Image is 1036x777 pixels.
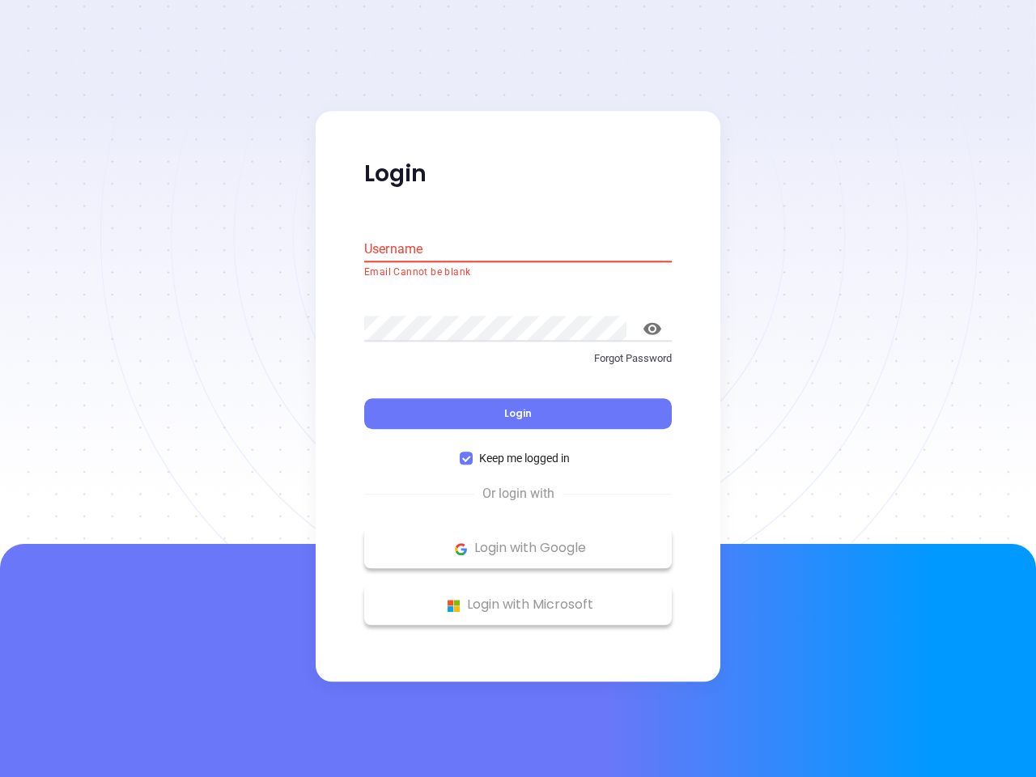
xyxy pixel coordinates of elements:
img: Microsoft Logo [444,596,464,616]
button: Microsoft Logo Login with Microsoft [364,585,672,626]
span: Keep me logged in [473,450,576,468]
button: Google Logo Login with Google [364,529,672,569]
p: Login [364,159,672,189]
button: toggle password visibility [633,309,672,348]
p: Email Cannot be blank [364,265,672,281]
img: Google Logo [451,539,471,559]
p: Login with Microsoft [372,593,664,618]
p: Login with Google [372,537,664,561]
button: Login [364,399,672,430]
p: Forgot Password [364,350,672,367]
span: Or login with [474,485,563,504]
span: Login [504,407,532,421]
a: Forgot Password [364,350,672,380]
